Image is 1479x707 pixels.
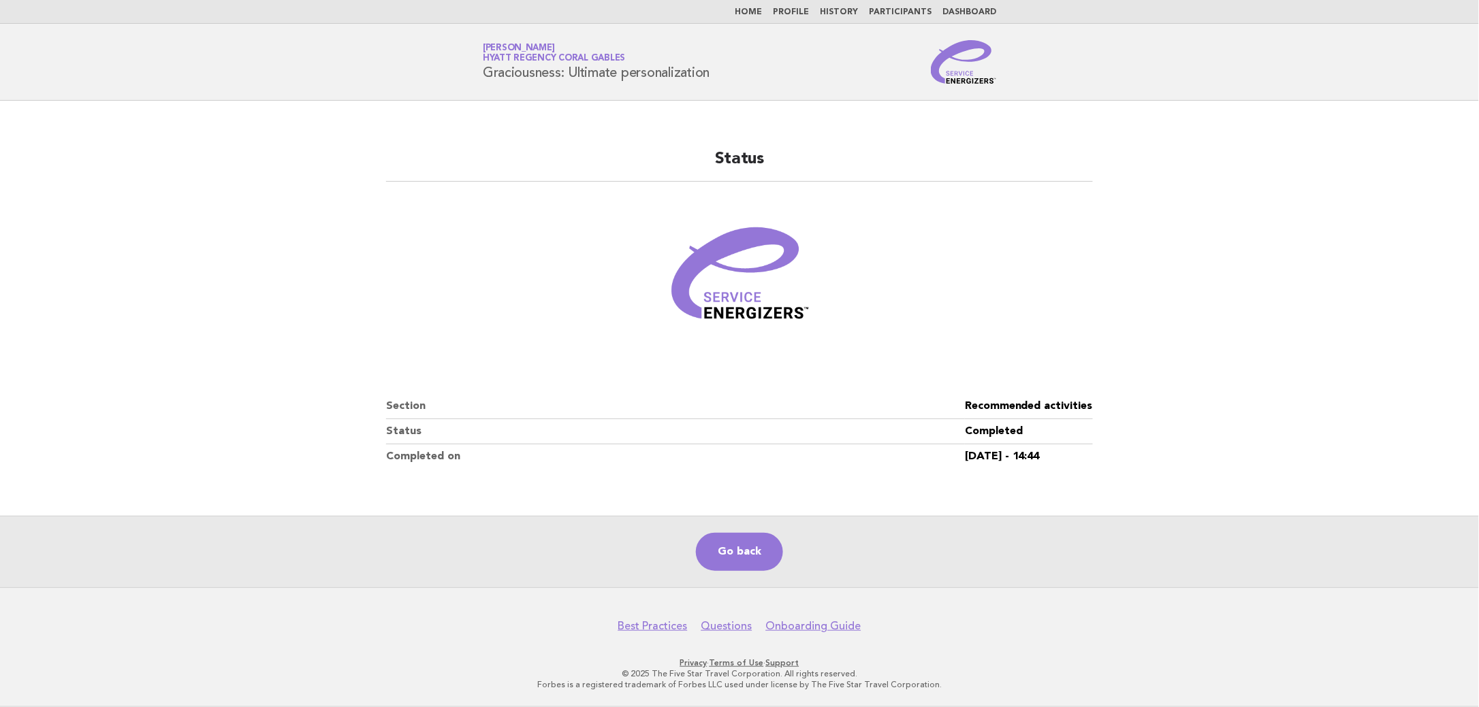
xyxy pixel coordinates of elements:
a: Support [766,658,799,668]
p: · · [323,657,1156,668]
dd: Completed [965,419,1093,444]
a: [PERSON_NAME]Hyatt Regency Coral Gables [483,44,626,63]
dt: Completed on [386,444,965,469]
img: Verified [658,198,821,361]
h1: Graciousness: Ultimate personalization [483,44,710,80]
a: Go back [696,533,783,571]
a: Profile [773,8,809,16]
a: Terms of Use [710,658,764,668]
p: Forbes is a registered trademark of Forbes LLC used under license by The Five Star Travel Corpora... [323,679,1156,690]
a: Privacy [680,658,707,668]
dt: Status [386,419,965,444]
dt: Section [386,394,965,419]
dd: Recommended activities [965,394,1093,419]
span: Hyatt Regency Coral Gables [483,54,626,63]
a: Home [735,8,762,16]
a: Participants [869,8,932,16]
a: Dashboard [942,8,996,16]
p: © 2025 The Five Star Travel Corporation. All rights reserved. [323,668,1156,679]
a: History [820,8,858,16]
dd: [DATE] - 14:44 [965,444,1093,469]
h2: Status [386,148,1093,182]
a: Best Practices [618,619,688,633]
a: Onboarding Guide [766,619,861,633]
img: Service Energizers [931,40,996,84]
a: Questions [701,619,752,633]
